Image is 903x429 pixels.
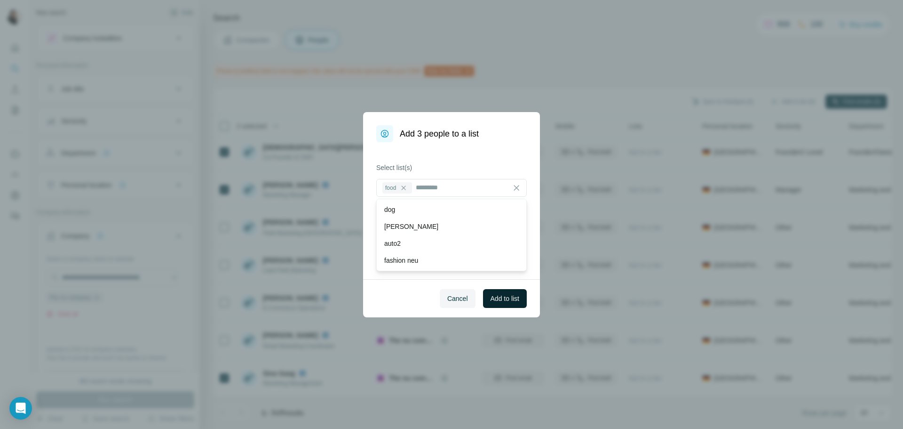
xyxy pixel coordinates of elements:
p: fashion neu [384,256,418,265]
span: Cancel [447,294,468,303]
p: auto2 [384,239,401,248]
p: [PERSON_NAME] [384,222,438,231]
span: Add to list [491,294,519,303]
h1: Add 3 people to a list [400,127,479,140]
div: Open Intercom Messenger [9,397,32,420]
button: Add to list [483,289,527,308]
label: Select list(s) [376,163,527,172]
button: Cancel [440,289,475,308]
p: dog [384,205,395,214]
div: food [382,182,412,194]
